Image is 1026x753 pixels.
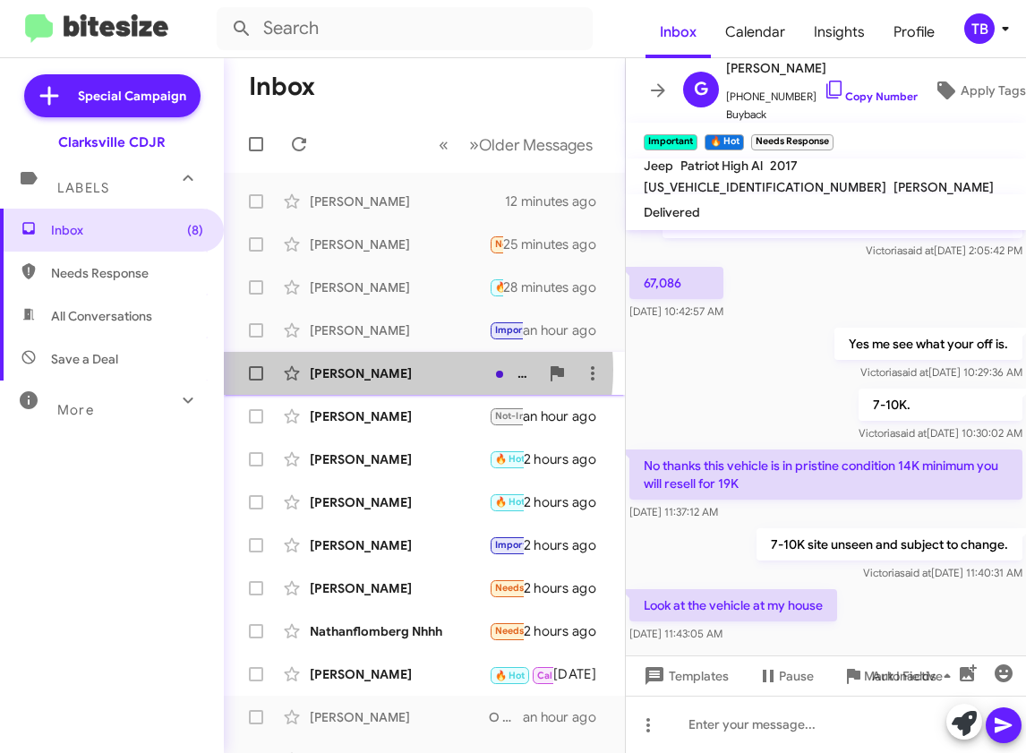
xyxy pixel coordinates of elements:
div: I'm looking for something else [489,193,505,210]
span: Call Them [537,670,584,681]
div: 28 minutes ago [503,278,611,296]
div: Looming for 4Runner pro [489,620,524,641]
span: Victoria [DATE] 2:05:42 PM [866,244,1022,257]
span: [DATE] 10:42:57 AM [629,304,723,318]
span: Older Messages [479,135,593,155]
span: said at [902,244,934,257]
div: 2 hours ago [524,536,611,554]
span: [DATE] 11:43:05 AM [629,627,722,640]
small: Needs Response [751,134,834,150]
span: G [694,75,708,104]
span: Needs Response [495,625,571,637]
div: an hour ago [523,321,611,339]
div: [PERSON_NAME] [310,407,489,425]
span: Jeep [644,158,673,174]
div: an hour ago [523,407,611,425]
a: Insights [799,6,879,58]
button: TB [949,13,1006,44]
div: [PERSON_NAME] [310,193,489,210]
input: Search [217,7,593,50]
div: [PERSON_NAME] [310,493,489,511]
span: Auto Fields [872,660,958,692]
span: Important [495,539,542,551]
div: O My. I'm sorry to hear that. [489,708,523,726]
p: Look at the vehicle at my house [629,589,837,621]
span: » [469,133,479,156]
div: [PERSON_NAME] [310,364,489,382]
span: said at [897,365,928,379]
span: Apply Tags [961,74,1026,107]
p: 7-10K. [859,389,1022,421]
button: Next [458,126,603,163]
span: Inbox [51,221,203,239]
a: Inbox [646,6,711,58]
small: 🔥 Hot [705,134,743,150]
div: [PERSON_NAME] [310,321,489,339]
span: [DATE] 11:37:12 AM [629,505,718,518]
div: Clarksville CDJR [58,133,166,151]
button: Auto Fields [858,660,972,692]
div: No, I don't think you can get the price down low enough. [489,234,503,254]
span: 2017 [770,158,798,174]
div: an hour ago [523,708,611,726]
button: Mark Inactive [828,660,957,692]
span: [PHONE_NUMBER] [726,79,918,106]
div: 25 minutes ago [503,235,611,253]
div: [DATE] [553,665,611,683]
a: Profile [879,6,949,58]
p: 7-10K site unseen and subject to change. [757,528,1022,560]
div: I have not maybe sometime in late September [489,449,524,469]
div: [PERSON_NAME] [310,450,489,468]
div: Look at the vehicle at my house [489,320,523,340]
span: Victoria [DATE] 10:30:02 AM [859,426,1022,440]
div: WP0AA2A78EL0150503 [489,663,553,685]
span: 🔥 Hot [495,281,526,293]
span: Victoria [DATE] 11:40:31 AM [863,566,1022,579]
div: Thank you [489,406,523,426]
span: Delivered [644,204,700,220]
button: Previous [428,126,459,163]
span: 🔥 Hot [495,496,526,508]
span: Needs Response [51,264,203,282]
span: 🔥 Hot [495,670,526,681]
div: 2 hours ago [524,493,611,511]
div: Nathanflomberg Nhhh [310,622,489,640]
span: Templates [640,660,729,692]
a: Calendar [711,6,799,58]
span: [PERSON_NAME] [726,57,918,79]
span: Needs Response [495,238,571,250]
span: [US_VEHICLE_IDENTIFICATION_NUMBER] [644,179,886,195]
span: Labels [57,180,109,196]
div: No I did not [489,578,524,598]
span: Pause [779,660,814,692]
span: All Conversations [51,307,152,325]
div: [PERSON_NAME] [310,278,489,296]
nav: Page navigation example [429,126,603,163]
span: Special Campaign [78,87,186,105]
div: [PERSON_NAME] [310,536,489,554]
button: Templates [626,660,743,692]
button: Pause [743,660,828,692]
span: Important [495,324,542,336]
div: I never did, is it still available? [489,277,503,297]
span: (8) [187,221,203,239]
div: [PERSON_NAME] [310,235,489,253]
h1: Inbox [249,73,315,101]
p: No thanks this vehicle is in pristine condition 14K minimum you will resell for 19K [629,449,1022,500]
div: [PERSON_NAME] [310,579,489,597]
div: Oh, I was actually looking for new cars or, at most, a 2024 with relatively low mileage. I'm look... [489,364,539,382]
div: 2 hours ago [524,579,611,597]
span: Needs Response [495,582,571,594]
div: [PERSON_NAME] [310,708,489,726]
div: 2 hours ago [524,450,611,468]
p: 67,086 [629,267,723,299]
a: Special Campaign [24,74,201,117]
div: No - i returned [PERSON_NAME]'s call and asked for the current best offer price - got no response [489,535,524,555]
small: Important [644,134,697,150]
p: Yes me see what your off is. [834,328,1022,360]
span: 🔥 Hot [495,453,526,465]
span: Victoria [DATE] 10:29:36 AM [860,365,1022,379]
